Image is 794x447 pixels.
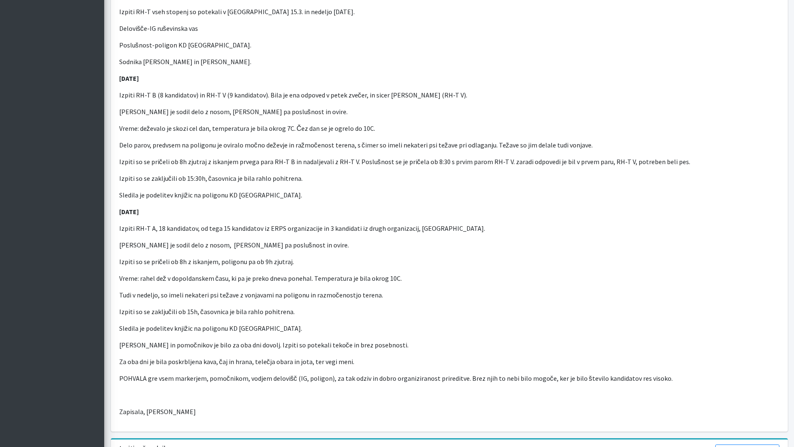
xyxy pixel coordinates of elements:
p: Za oba dni je bila poskrbljena kava, čaj in hrana, telečja obara in jota, ter vegi meni. [119,357,779,367]
p: [PERSON_NAME] in pomočnikov je bilo za oba dni dovolj. Izpiti so potekali tekoče in brez posebnosti. [119,340,779,350]
p: Poslušnost-poligon KD [GEOGRAPHIC_DATA]. [119,40,779,50]
p: Delovišče-IG ruševinska vas [119,23,779,33]
p: Sledila je podelitev knjižic na poligonu KD [GEOGRAPHIC_DATA]. [119,323,779,333]
p: Izpiti so se pričeli ob 8h z iskanjem, poligonu pa ob 9h zjutraj. [119,257,779,267]
p: Izpiti so se zaključili ob 15:30h, časovnica je bila rahlo pohitrena. [119,173,779,183]
p: Izpiti so se pričeli ob 8h zjutraj z iskanjem prvega para RH-T B in nadaljevali z RH-T V. Poslušn... [119,157,779,167]
p: [PERSON_NAME] je sodil delo z nosom, [PERSON_NAME] pa poslušnost in ovire. [119,240,779,250]
p: Izpiti RH-T vseh stopenj so potekali v [GEOGRAPHIC_DATA] 15.3. in nedeljo [DATE]. [119,7,779,17]
p: Izpiti RH-T A, 18 kandidatov, od tega 15 kandidatov iz ERPS organizacije in 3 kandidati iz drugh ... [119,223,779,233]
p: Tudi v nedeljo, so imeli nekateri psi težave z vonjavami na poligonu in razmočenostjo terena. [119,290,779,300]
p: Sodnika [PERSON_NAME] in [PERSON_NAME]. [119,57,779,67]
p: Sledila je podelitev knjižic na poligonu KD [GEOGRAPHIC_DATA]. [119,190,779,200]
p: POHVALA gre vsem markerjem, pomočnikom, vodjem delovišč (IG, poligon), za tak odziv in dobro orga... [119,373,779,383]
p: Vreme: deževalo je skozi cel dan, temperatura je bila okrog 7C. Čez dan se je ogrelo do 10C. [119,123,779,133]
p: Izpiti RH-T B (8 kandidatov) in RH-T V (9 kandidatov). Bila je ena odpoved v petek zvečer, in sic... [119,90,779,100]
p: [PERSON_NAME] je sodil delo z nosom, [PERSON_NAME] pa poslušnost in ovire. [119,107,779,117]
p: Vreme: rahel dež v dopoldanskem času, ki pa je preko dneva ponehal. Temperatura je bila okrog 10C. [119,273,779,283]
strong: [DATE] [119,207,139,216]
p: Delo parov, predvsem na poligonu je oviralo močno deževje in ražmočenost terena, s čimer so imeli... [119,140,779,150]
strong: [DATE] [119,74,139,82]
p: Zapisala, [PERSON_NAME] [119,407,779,417]
p: Izpiti so se zaključili ob 15h, časovnica je bila rahlo pohitrena. [119,307,779,317]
